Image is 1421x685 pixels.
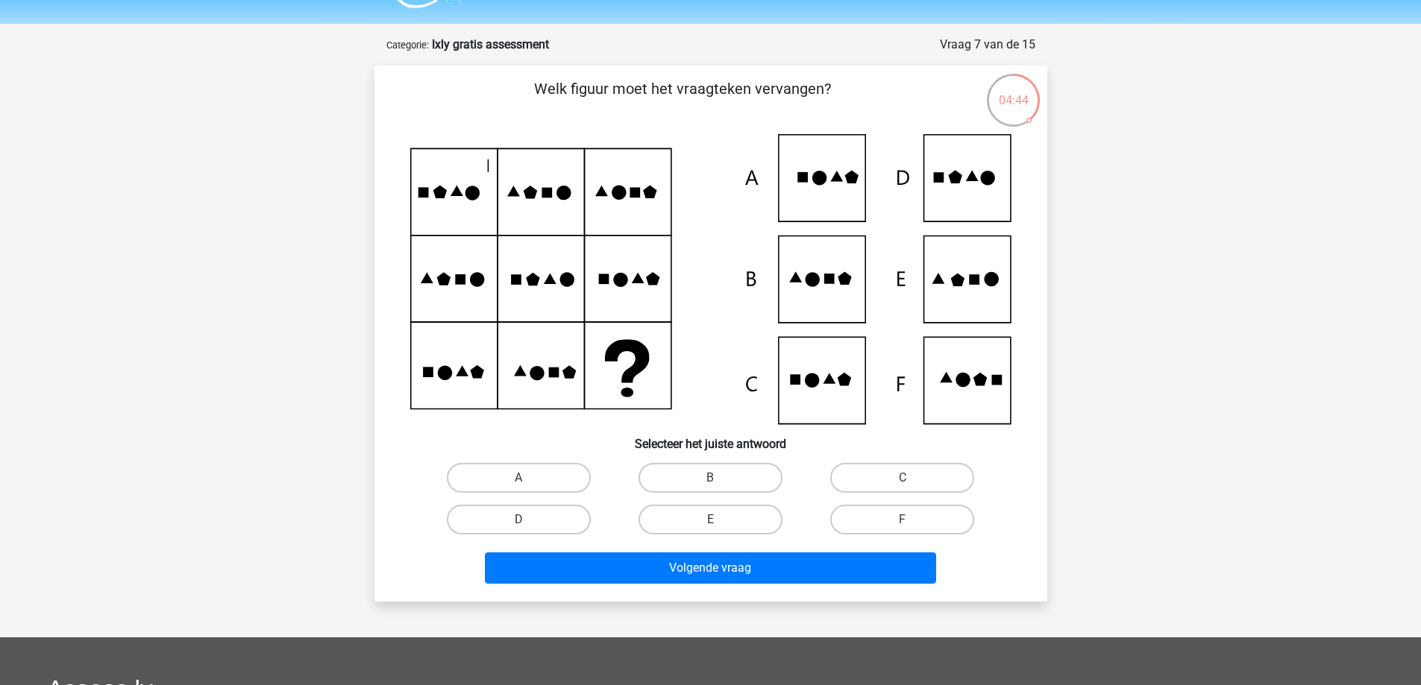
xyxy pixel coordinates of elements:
[940,36,1035,54] div: Vraag 7 van de 15
[830,463,974,493] label: C
[985,72,1041,110] div: 04:44
[485,552,936,584] button: Volgende vraag
[447,505,591,534] label: D
[398,425,1023,451] h6: Selecteer het juiste antwoord
[639,463,782,493] label: B
[386,40,429,51] small: Categorie:
[398,78,967,122] p: Welk figuur moet het vraagteken vervangen?
[639,505,782,534] label: E
[432,37,549,51] strong: Ixly gratis assessment
[447,463,591,493] label: A
[830,505,974,534] label: F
